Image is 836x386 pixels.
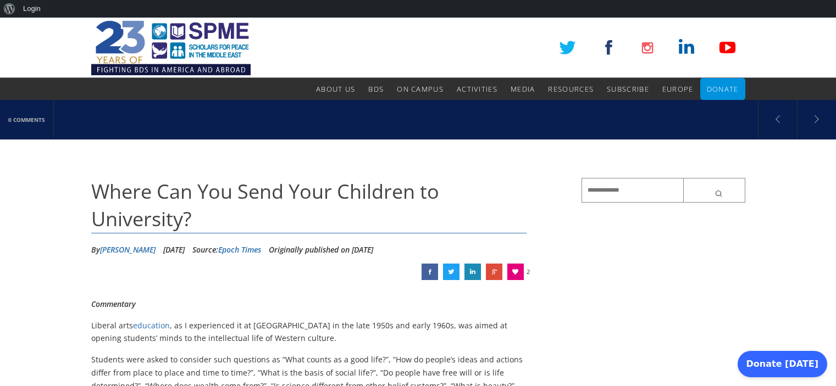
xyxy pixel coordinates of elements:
a: BDS [368,78,384,100]
a: Resources [548,78,594,100]
a: Activities [457,78,497,100]
a: education [133,320,170,331]
em: Commentary [91,299,136,309]
span: BDS [368,84,384,94]
a: [PERSON_NAME] [100,244,156,255]
a: Europe [662,78,694,100]
li: By [91,242,156,258]
img: SPME [91,18,251,78]
span: On Campus [397,84,444,94]
a: Media [511,78,535,100]
div: Source: [192,242,261,258]
li: [DATE] [163,242,185,258]
p: Liberal arts , as I experienced it at [GEOGRAPHIC_DATA] in the late 1950s and early 1960s, was ai... [91,319,527,345]
span: Subscribe [607,84,649,94]
li: Originally published on [DATE] [269,242,373,258]
span: About Us [316,84,355,94]
span: Where Can You Send Your Children to University? [91,178,439,232]
a: Where Can You Send Your Children to University? [443,264,459,280]
a: About Us [316,78,355,100]
a: Donate [707,78,739,100]
span: Donate [707,84,739,94]
a: Subscribe [607,78,649,100]
a: Where Can You Send Your Children to University? [486,264,502,280]
span: Activities [457,84,497,94]
span: 2 [527,264,530,280]
a: On Campus [397,78,444,100]
a: Where Can You Send Your Children to University? [422,264,438,280]
span: Media [511,84,535,94]
span: Europe [662,84,694,94]
a: Epoch Times [218,244,261,255]
span: Resources [548,84,594,94]
a: Where Can You Send Your Children to University? [464,264,481,280]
